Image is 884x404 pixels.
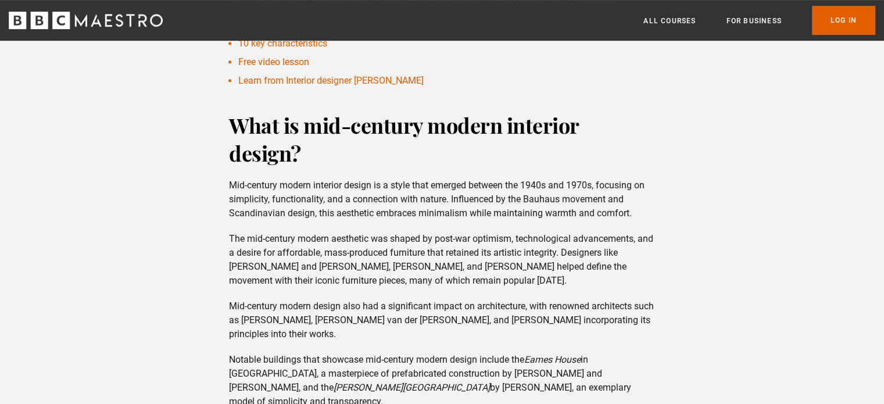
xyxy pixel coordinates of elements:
[229,232,655,288] p: The mid-century modern aesthetic was shaped by post-war optimism, technological advancements, and...
[726,15,781,27] a: For business
[643,6,875,35] nav: Primary
[238,75,424,86] a: Learn from Interior designer [PERSON_NAME]
[524,354,581,365] em: Eames House
[643,15,696,27] a: All Courses
[229,299,655,341] p: Mid-century modern design also had a significant impact on architecture, with renowned architects...
[238,56,309,67] a: Free video lesson
[334,382,490,393] em: [PERSON_NAME][GEOGRAPHIC_DATA]
[812,6,875,35] a: Log In
[9,12,163,29] svg: BBC Maestro
[229,178,655,220] p: Mid-century modern interior design is a style that emerged between the 1940s and 1970s, focusing ...
[229,111,579,167] strong: What is mid-century modern interior design?
[238,38,327,49] a: 10 key characteristics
